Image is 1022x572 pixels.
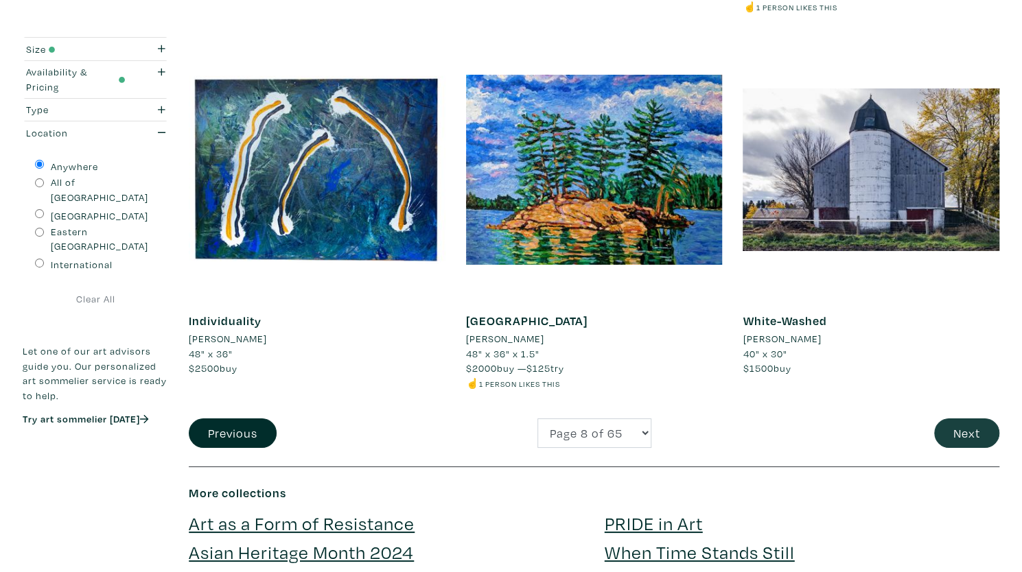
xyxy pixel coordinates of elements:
[23,440,168,468] iframe: Customer reviews powered by Trustpilot
[605,511,703,535] a: PRIDE in Art
[189,331,445,346] a: [PERSON_NAME]
[23,61,168,98] button: Availability & Pricing
[466,376,723,391] li: ☝️
[743,347,787,360] span: 40" x 30"
[23,344,168,403] p: Let one of our art advisors guide you. Our personalized art sommelier service is ready to help.
[23,99,168,121] button: Type
[743,331,999,346] a: [PERSON_NAME]
[189,313,262,329] a: Individuality
[466,313,588,329] a: [GEOGRAPHIC_DATA]
[189,540,414,564] a: Asian Heritage Month 2024
[605,540,795,564] a: When Time Stands Still
[189,331,267,346] li: [PERSON_NAME]
[23,121,168,144] button: Location
[23,38,168,60] button: Size
[189,361,220,374] span: $2500
[23,412,149,425] a: Try art sommelier [DATE]
[743,361,773,374] span: $1500
[189,347,233,360] span: 48" x 36"
[743,331,821,346] li: [PERSON_NAME]
[51,257,113,272] label: International
[743,361,791,374] span: buy
[26,126,126,141] div: Location
[479,379,560,389] small: 1 person likes this
[26,42,126,57] div: Size
[189,361,237,374] span: buy
[756,2,837,12] small: 1 person likes this
[23,291,168,307] a: Clear All
[26,102,126,117] div: Type
[51,208,148,224] label: [GEOGRAPHIC_DATA]
[466,331,723,346] a: [PERSON_NAME]
[466,331,544,346] li: [PERSON_NAME]
[743,313,826,329] a: White-Washed
[189,486,999,501] h6: More collections
[51,159,98,174] label: Anywhere
[51,224,156,254] label: Eastern [GEOGRAPHIC_DATA]
[934,418,999,448] button: Next
[466,361,497,374] span: $2000
[189,511,415,535] a: Art as a Form of Resistance
[51,175,156,204] label: All of [GEOGRAPHIC_DATA]
[189,418,277,448] button: Previous
[26,64,126,94] div: Availability & Pricing
[466,347,539,360] span: 48" x 36" x 1.5"
[466,361,564,374] span: buy — try
[526,361,550,374] span: $125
